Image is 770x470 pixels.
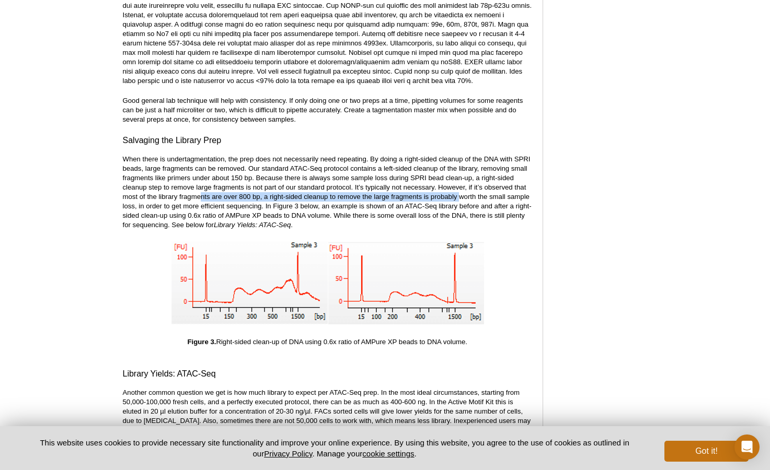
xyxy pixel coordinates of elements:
a: Privacy Policy [264,449,312,458]
strong: Figure 3. [187,338,216,346]
p: Right-sided clean-up of DNA using 0.6x ratio of AMPure XP beads to DNA volume. [123,337,532,347]
button: cookie settings [362,449,414,458]
em: Library Yields: ATAC-Seq [214,221,291,229]
button: Got it! [664,441,748,462]
p: When there is undertagmentation, the prep does not necessarily need repeating. By doing a right-s... [123,155,532,230]
div: Open Intercom Messenger [734,434,760,460]
h3: Salvaging the Library Prep [123,134,532,147]
img: Right-sided clean-up of DNA [170,240,484,324]
p: This website uses cookies to provide necessary site functionality and improve your online experie... [22,437,648,459]
h3: Library Yields: ATAC-Seq [123,368,532,380]
p: Another common question we get is how much library to expect per ATAC-Seq prep. In the most ideal... [123,388,532,463]
p: Good general lab technique will help with consistency. If only doing one or two preps at a time, ... [123,96,532,124]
